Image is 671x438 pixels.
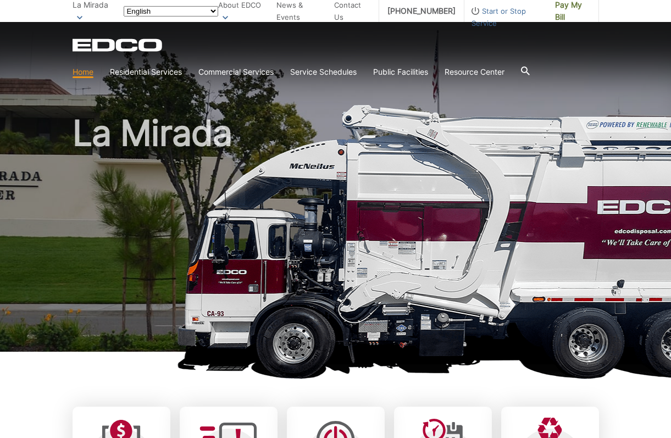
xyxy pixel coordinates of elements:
select: Select a language [124,6,218,16]
h1: La Mirada [73,115,599,357]
a: Service Schedules [290,66,357,78]
a: EDCD logo. Return to the homepage. [73,38,164,52]
a: Home [73,66,93,78]
a: Commercial Services [198,66,274,78]
a: Resource Center [445,66,504,78]
a: Public Facilities [373,66,428,78]
a: Residential Services [110,66,182,78]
